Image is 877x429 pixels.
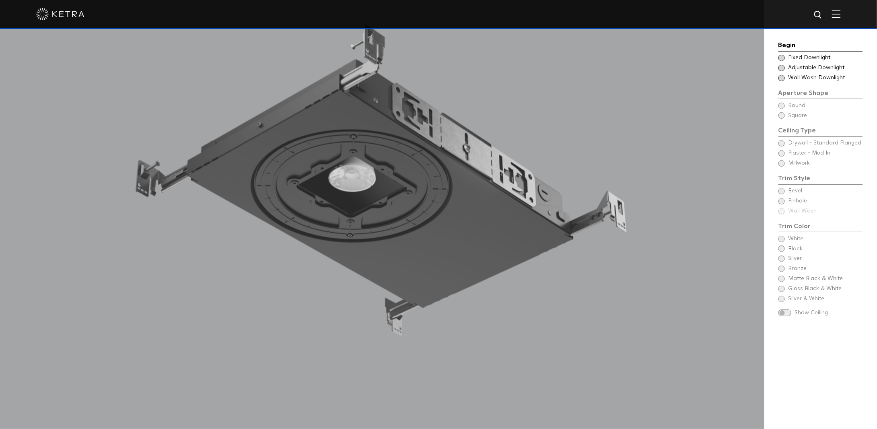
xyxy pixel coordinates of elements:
[778,40,863,52] div: Begin
[788,54,862,62] span: Fixed Downlight
[795,309,863,317] span: Show Ceiling
[36,8,84,20] img: ketra-logo-2019-white
[832,10,841,18] img: Hamburger%20Nav.svg
[788,74,862,82] span: Wall Wash Downlight
[788,64,862,72] span: Adjustable Downlight
[813,10,823,20] img: search icon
